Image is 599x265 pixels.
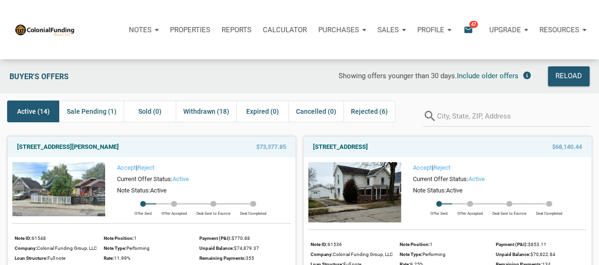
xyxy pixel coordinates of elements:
[552,141,582,153] span: $68,140.44
[539,26,579,34] p: Resources
[104,256,114,261] span: Rate:
[172,175,189,183] span: active
[232,236,250,241] span: $770.88
[236,101,288,122] div: Expired (0)
[256,141,286,153] span: $73,377.85
[114,256,130,261] span: 11.99%
[104,246,126,251] span: Note Type:
[263,26,307,34] p: Calculator
[313,141,368,153] a: [STREET_ADDRESS]
[288,101,343,122] div: Cancelled (0)
[137,164,154,171] a: Reject
[246,106,279,117] span: Expired (0)
[164,16,216,44] a: Properties
[328,242,342,247] span: 61536
[425,207,452,216] div: Offer Sent
[216,16,257,44] button: Reports
[452,207,487,216] div: Offer Accepted
[117,164,154,171] span: |
[296,106,336,117] span: Cancelled (0)
[534,16,592,44] button: Resources
[527,242,546,247] span: $853.11
[15,236,32,241] span: Note ID:
[531,207,567,216] div: Deal Completed
[413,175,468,183] span: Current Offer Status:
[372,16,411,44] button: Sales
[308,162,401,222] img: 576902
[124,101,176,122] div: Sold (0)
[433,164,450,171] a: Reject
[430,242,433,247] span: 1
[14,23,75,36] img: NoteUnlimited
[311,242,328,247] span: Note ID:
[129,26,152,34] p: Notes
[487,207,531,216] div: Deal Sent to Escrow
[495,252,530,257] span: Unpaid Balance:
[555,71,582,82] div: Reload
[37,246,97,251] span: Colonial Funding Group, LLC
[483,16,534,44] button: Upgrade
[437,105,590,127] input: City, State, ZIP, Address
[343,101,395,122] div: Rejected (6)
[67,106,116,117] span: Sale Pending (1)
[548,66,590,86] button: Reload
[7,101,59,122] div: Active (14)
[150,187,167,194] span: Active
[318,26,359,34] p: Purchases
[156,207,191,216] div: Offer Accepted
[117,164,136,171] a: Accept
[422,252,446,257] span: Performing
[235,207,271,216] div: Deal Completed
[411,16,457,44] button: Profile
[400,252,422,257] span: Note Type:
[59,101,124,122] div: Sale Pending (1)
[257,16,313,44] a: Calculator
[246,256,254,261] span: 355
[489,26,521,34] p: Upgrade
[199,246,234,251] span: Unpaid Balance:
[191,207,235,216] div: Deal Sent to Escrow
[138,106,161,117] span: Sold (0)
[176,101,236,122] div: Withdrawn (18)
[117,175,172,183] span: Current Offer Status:
[457,72,519,80] span: Include older offers
[400,242,430,247] span: Note Position:
[417,26,444,34] p: Profile
[126,246,150,251] span: Performing
[17,141,119,153] a: [STREET_ADDRESS][PERSON_NAME]
[468,175,485,183] span: active
[311,252,333,257] span: Company:
[183,106,229,117] span: Withdrawn (18)
[199,236,232,241] span: Payment (P&I):
[313,16,372,44] a: Purchases
[377,26,399,34] p: Sales
[47,256,65,261] span: Full note
[469,20,478,28] span: 47
[222,26,251,34] p: Reports
[17,106,50,117] span: Active (14)
[12,162,105,216] img: 576834
[446,187,463,194] span: Active
[351,106,388,117] span: Rejected (6)
[32,236,46,241] span: 61548
[463,24,474,35] i: email
[170,26,210,34] p: Properties
[413,164,450,171] span: |
[129,207,156,216] div: Offer Sent
[333,252,393,257] span: Colonial Funding Group, LLC
[199,256,246,261] span: Remaining Payments:
[495,242,527,247] span: Payment (P&I):
[15,256,47,261] span: Loan Structure:
[5,66,182,86] div: Buyer's Offers
[530,252,555,257] span: $70,822.84
[456,16,483,44] button: email47
[117,187,150,194] span: Note Status:
[15,246,37,251] span: Company:
[123,16,164,44] button: Notes
[339,72,457,80] span: Showing offers younger than 30 days.
[413,187,446,194] span: Note Status:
